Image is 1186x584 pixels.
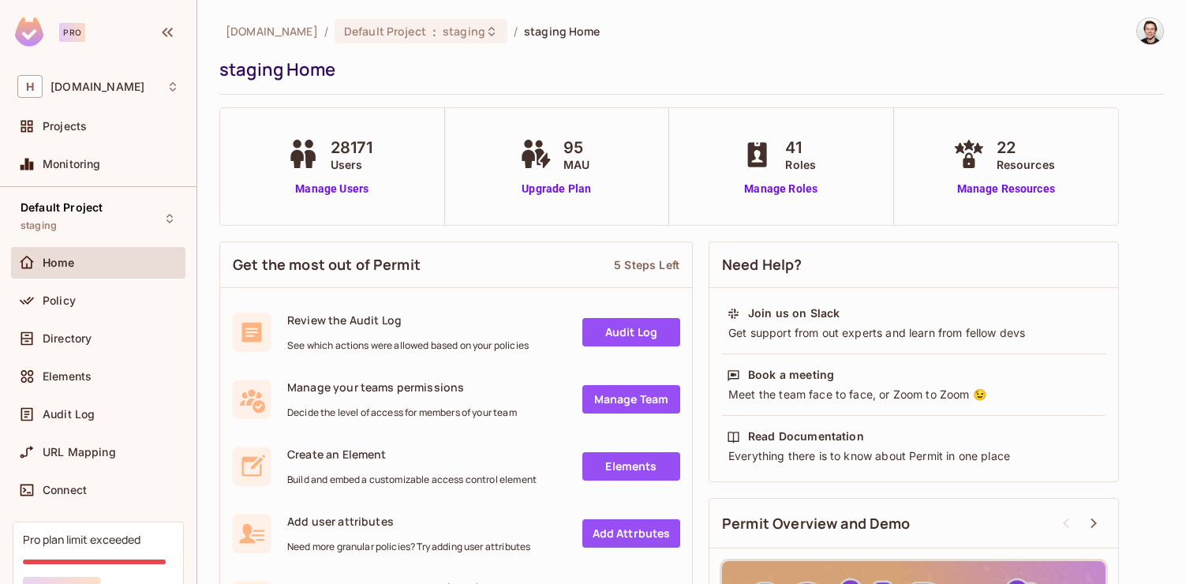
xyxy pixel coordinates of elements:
span: Build and embed a customizable access control element [287,474,537,486]
a: Manage Roles [738,181,824,197]
span: Get the most out of Permit [233,255,421,275]
span: staging Home [524,24,600,39]
div: Pro [59,23,85,42]
img: Daniel Wilborn [1137,18,1163,44]
span: See which actions were allowed based on your policies [287,339,529,352]
span: URL Mapping [43,446,116,459]
span: Resources [997,156,1055,173]
a: Audit Log [582,318,680,346]
li: / [324,24,328,39]
img: SReyMgAAAABJRU5ErkJggg== [15,17,43,47]
div: Read Documentation [748,429,864,444]
span: Default Project [344,24,426,39]
a: Manage Resources [949,181,1063,197]
span: Create an Element [287,447,537,462]
span: Add user attributes [287,514,530,529]
span: 95 [563,136,589,159]
span: Need Help? [722,255,803,275]
span: Monitoring [43,158,101,170]
span: Permit Overview and Demo [722,514,911,533]
span: Audit Log [43,408,95,421]
div: Pro plan limit exceeded [23,532,140,547]
span: Projects [43,120,87,133]
span: Workspace: honeycombinsurance.com [51,80,144,93]
span: Manage your teams permissions [287,380,517,395]
span: Home [43,256,75,269]
span: Roles [785,156,816,173]
a: Upgrade Plan [516,181,597,197]
span: Connect [43,484,87,496]
span: 41 [785,136,816,159]
span: Users [331,156,373,173]
span: staging [443,24,485,39]
div: staging Home [219,58,1156,81]
div: Book a meeting [748,367,834,383]
span: H [17,75,43,98]
a: Manage Team [582,385,680,414]
div: Meet the team face to face, or Zoom to Zoom 😉 [727,387,1101,402]
span: : [432,25,437,38]
div: Everything there is to know about Permit in one place [727,448,1101,464]
span: Review the Audit Log [287,313,529,328]
span: Default Project [21,201,103,214]
span: Elements [43,370,92,383]
span: staging [21,219,57,232]
span: Directory [43,332,92,345]
a: Add Attrbutes [582,519,680,548]
div: Get support from out experts and learn from fellow devs [727,325,1101,341]
span: Decide the level of access for members of your team [287,406,517,419]
span: the active workspace [226,24,318,39]
a: Manage Users [283,181,381,197]
div: 5 Steps Left [614,257,679,272]
span: 28171 [331,136,373,159]
li: / [514,24,518,39]
span: Policy [43,294,76,307]
span: Need more granular policies? Try adding user attributes [287,541,530,553]
span: MAU [563,156,589,173]
a: Elements [582,452,680,481]
div: Join us on Slack [748,305,840,321]
span: 22 [997,136,1055,159]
